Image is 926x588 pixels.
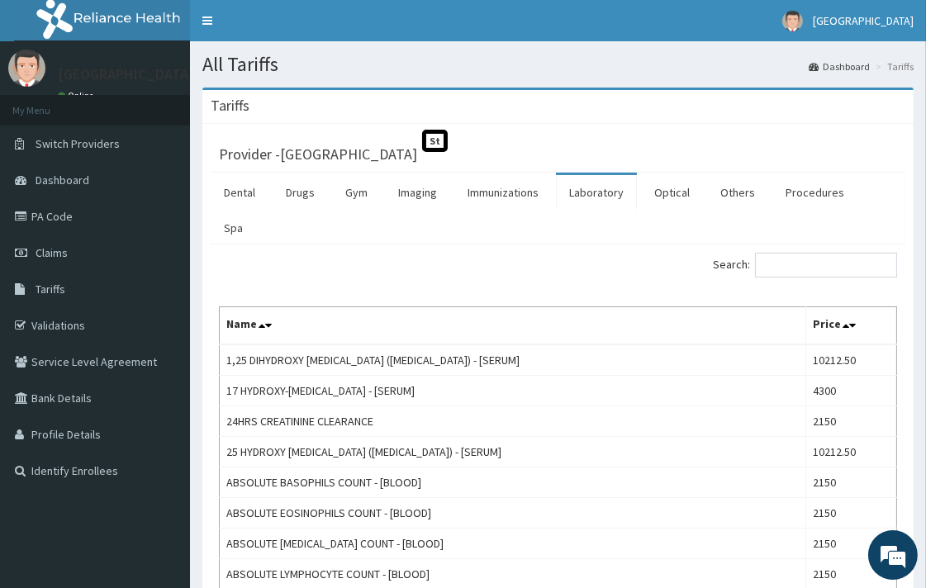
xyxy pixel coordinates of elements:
[220,344,806,376] td: 1,25 DIHYDROXY [MEDICAL_DATA] ([MEDICAL_DATA]) - [SERUM]
[211,98,249,113] h3: Tariffs
[220,307,806,345] th: Name
[36,173,89,187] span: Dashboard
[782,11,803,31] img: User Image
[805,529,896,559] td: 2150
[211,175,268,210] a: Dental
[273,175,328,210] a: Drugs
[805,376,896,406] td: 4300
[220,529,806,559] td: ABSOLUTE [MEDICAL_DATA] COUNT - [BLOOD]
[58,67,194,82] p: [GEOGRAPHIC_DATA]
[36,245,68,260] span: Claims
[805,437,896,467] td: 10212.50
[220,498,806,529] td: ABSOLUTE EOSINOPHILS COUNT - [BLOOD]
[772,175,857,210] a: Procedures
[211,211,256,245] a: Spa
[641,175,703,210] a: Optical
[422,130,448,152] span: St
[805,307,896,345] th: Price
[8,50,45,87] img: User Image
[36,136,120,151] span: Switch Providers
[713,253,897,277] label: Search:
[220,467,806,498] td: ABSOLUTE BASOPHILS COUNT - [BLOOD]
[556,175,637,210] a: Laboratory
[385,175,450,210] a: Imaging
[36,282,65,296] span: Tariffs
[805,344,896,376] td: 10212.50
[805,406,896,437] td: 2150
[805,498,896,529] td: 2150
[454,175,552,210] a: Immunizations
[202,54,914,75] h1: All Tariffs
[755,253,897,277] input: Search:
[707,175,768,210] a: Others
[809,59,870,73] a: Dashboard
[871,59,914,73] li: Tariffs
[220,376,806,406] td: 17 HYDROXY-[MEDICAL_DATA] - [SERUM]
[219,147,417,162] h3: Provider - [GEOGRAPHIC_DATA]
[332,175,381,210] a: Gym
[58,90,97,102] a: Online
[220,437,806,467] td: 25 HYDROXY [MEDICAL_DATA] ([MEDICAL_DATA]) - [SERUM]
[813,13,914,28] span: [GEOGRAPHIC_DATA]
[220,406,806,437] td: 24HRS CREATININE CLEARANCE
[805,467,896,498] td: 2150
